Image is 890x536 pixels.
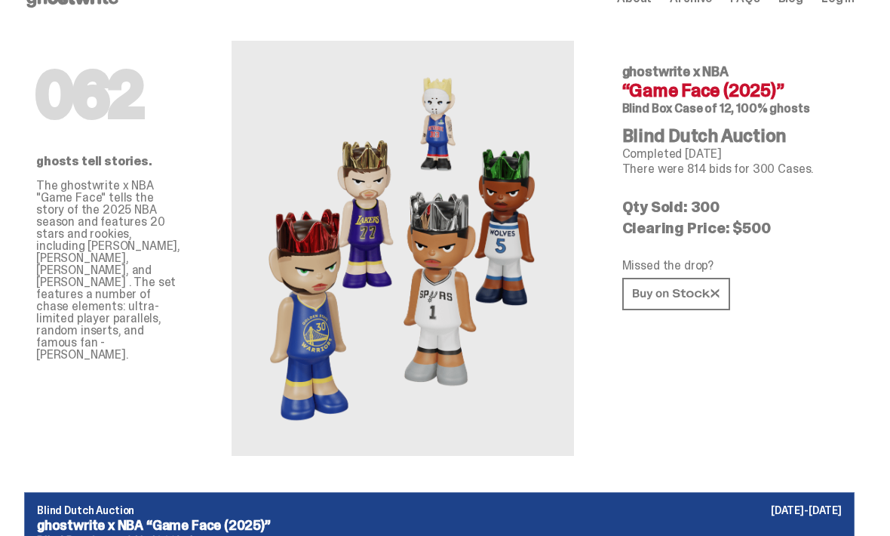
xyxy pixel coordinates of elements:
h4: “Game Face (2025)” [622,82,842,100]
span: ghostwrite x NBA [622,63,729,81]
p: Clearing Price: $500 [622,220,842,236]
p: Missed the drop? [622,260,842,272]
p: Blind Dutch Auction [37,505,842,516]
p: Qty Sold: 300 [622,199,842,214]
h1: 062 [36,65,183,125]
p: Completed [DATE] [622,148,842,160]
p: ghosts tell stories. [36,156,183,168]
h4: Blind Dutch Auction [622,127,842,145]
p: ghostwrite x NBA “Game Face (2025)” [37,519,842,532]
p: [DATE]-[DATE] [771,505,842,516]
img: NBA&ldquo;Game Face (2025)&rdquo; [237,41,569,456]
span: Blind Box Case of 12, 100% ghosts [622,100,810,116]
p: There were 814 bids for 300 Cases. [622,163,842,175]
p: The ghostwrite x NBA "Game Face" tells the story of the 2025 NBA season and features 20 stars and... [36,180,183,361]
